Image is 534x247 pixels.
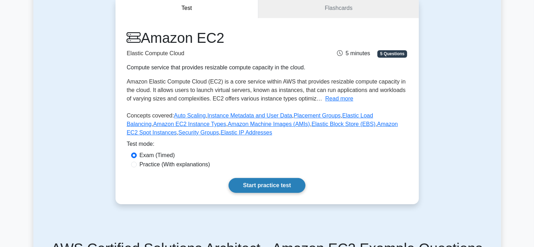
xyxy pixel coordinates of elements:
a: Auto Scaling [174,113,206,119]
button: Read more [325,94,353,103]
div: Test mode: [127,140,407,151]
a: Elastic Block Store (EBS) [311,121,376,127]
label: Exam (Timed) [140,151,175,160]
h1: Amazon EC2 [127,29,311,46]
p: Elastic Compute Cloud [127,49,311,58]
a: Amazon EC2 Instance Types [153,121,226,127]
label: Practice (With explanations) [140,160,210,169]
a: Elastic IP Addresses [221,130,272,136]
span: 5 minutes [337,50,370,56]
a: Start practice test [229,178,305,193]
div: Compute service that provides resizable compute capacity in the cloud. [127,63,311,72]
a: Security Groups [178,130,219,136]
span: 5 Questions [377,50,407,57]
a: Instance Metadata and User Data [207,113,292,119]
span: Amazon Elastic Compute Cloud (EC2) is a core service within AWS that provides resizable compute c... [127,79,406,102]
a: Placement Groups [294,113,341,119]
p: Concepts covered: , , , , , , , , , [127,111,407,140]
a: Amazon Machine Images (AMIs) [228,121,310,127]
